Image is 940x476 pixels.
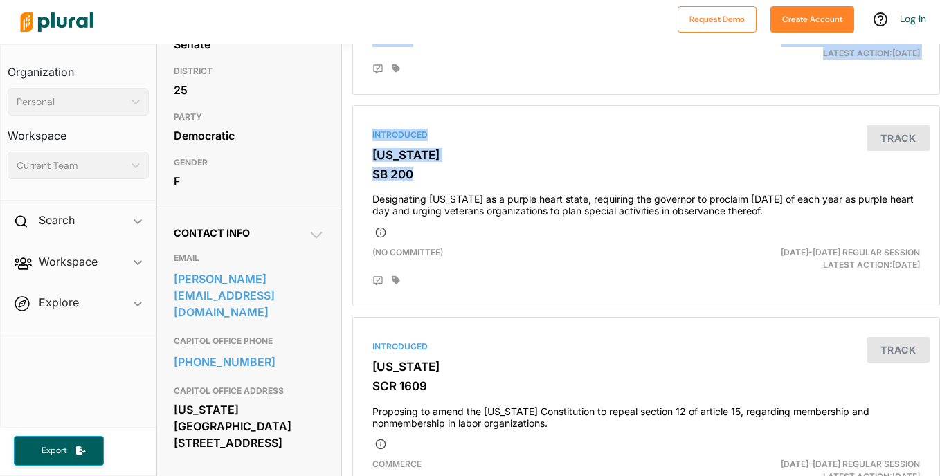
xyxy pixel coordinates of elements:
h3: SB 200 [372,167,920,181]
span: Export [32,445,76,457]
span: Contact Info [174,227,250,239]
div: Current Team [17,158,126,173]
button: Request Demo [678,6,757,33]
span: [DATE]-[DATE] Regular Session [781,247,920,257]
h3: CAPITOL OFFICE PHONE [174,333,325,349]
a: Create Account [770,11,854,26]
span: Commerce [372,459,422,469]
div: F [174,171,325,192]
h4: Proposing to amend the [US_STATE] Constitution to repeal section 12 of article 15, regarding memb... [372,399,920,430]
h3: PARTY [174,109,325,125]
button: Create Account [770,6,854,33]
div: Introduced [372,129,920,141]
a: [PHONE_NUMBER] [174,351,325,372]
div: 25 [174,80,325,100]
h3: [US_STATE] [372,148,920,162]
h3: Workspace [8,116,149,146]
h3: SCR 1609 [372,379,920,393]
div: Democratic [174,125,325,146]
div: Add Position Statement [372,64,383,75]
h3: CAPITOL OFFICE ADDRESS [174,383,325,399]
h4: Designating [US_STATE] as a purple heart state, requiring the governor to proclaim [DATE] of each... [372,187,920,217]
h3: Organization [8,52,149,82]
h3: [US_STATE] [372,360,920,374]
span: [DATE]-[DATE] Regular Session [781,35,920,46]
h3: GENDER [174,154,325,171]
a: Request Demo [678,11,757,26]
div: (no committee) [362,246,741,271]
span: [DATE]-[DATE] Regular Session [781,459,920,469]
h3: EMAIL [174,250,325,266]
div: Latest Action: [DATE] [741,35,930,59]
h2: Search [39,212,75,228]
h3: DISTRICT [174,63,325,80]
div: Personal [17,95,126,109]
div: Add tags [392,64,400,73]
div: Introduced [372,340,920,353]
button: Track [867,125,930,151]
div: Latest Action: [DATE] [741,246,930,271]
div: Add tags [392,275,400,285]
div: [US_STATE][GEOGRAPHIC_DATA] [STREET_ADDRESS] [174,399,325,453]
a: [PERSON_NAME][EMAIL_ADDRESS][DOMAIN_NAME] [174,268,325,322]
button: Export [14,436,104,466]
a: Log In [900,12,926,25]
button: Track [867,337,930,363]
div: Add Position Statement [372,275,383,286]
